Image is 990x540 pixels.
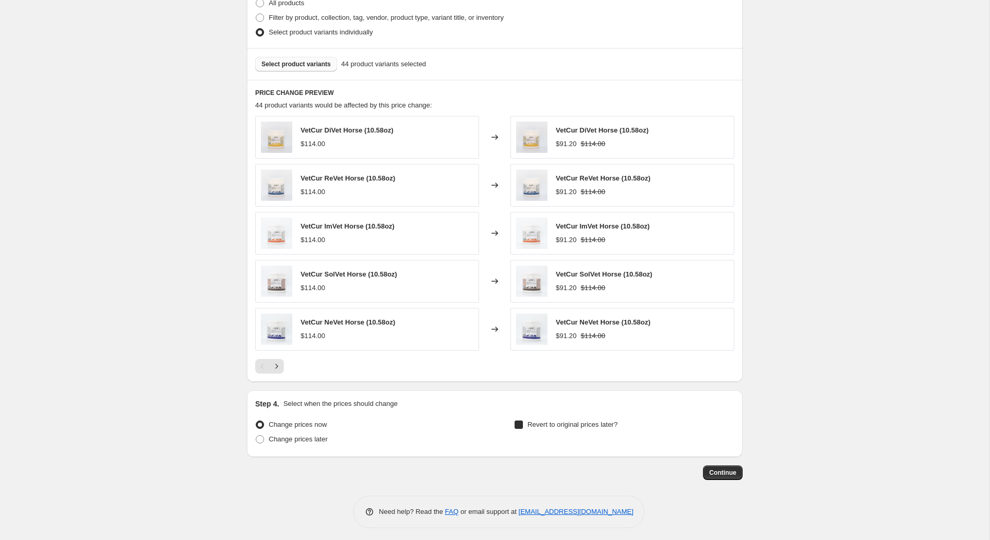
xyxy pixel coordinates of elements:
[255,89,734,97] h6: PRICE CHANGE PREVIEW
[255,101,432,109] span: 44 product variants would be affected by this price change:
[516,122,547,153] img: vetcur-divet-horse-291116_80x.jpg
[556,139,577,149] div: $91.20
[255,57,337,71] button: Select product variants
[379,508,445,515] span: Need help? Read the
[556,235,577,245] div: $91.20
[301,126,393,134] span: VetCur DiVet Horse (10.58oz)
[581,331,605,341] strike: $114.00
[301,222,395,230] span: VetCur ImVet Horse (10.58oz)
[301,283,325,293] div: $114.00
[255,359,284,374] nav: Pagination
[301,174,395,182] span: VetCur ReVet Horse (10.58oz)
[709,469,736,477] span: Continue
[301,187,325,197] div: $114.00
[261,218,292,249] img: vetcur-imvet-horse-735619_80x.jpg
[269,14,504,21] span: Filter by product, collection, tag, vendor, product type, variant title, or inventory
[556,283,577,293] div: $91.20
[269,28,373,36] span: Select product variants individually
[581,283,605,293] strike: $114.00
[519,508,634,515] a: [EMAIL_ADDRESS][DOMAIN_NAME]
[581,235,605,245] strike: $114.00
[556,187,577,197] div: $91.20
[516,170,547,201] img: vetcur-revet-horse-277343_80x.jpg
[269,435,328,443] span: Change prices later
[301,235,325,245] div: $114.00
[516,314,547,345] img: vetcur-nevet-horse-758491_80x.jpg
[581,187,605,197] strike: $114.00
[445,508,459,515] a: FAQ
[556,126,649,134] span: VetCur DiVet Horse (10.58oz)
[581,139,605,149] strike: $114.00
[283,399,398,409] p: Select when the prices should change
[703,465,743,480] button: Continue
[255,399,279,409] h2: Step 4.
[301,331,325,341] div: $114.00
[516,218,547,249] img: vetcur-imvet-horse-735619_80x.jpg
[459,508,519,515] span: or email support at
[556,270,652,278] span: VetCur SolVet Horse (10.58oz)
[556,331,577,341] div: $91.20
[261,314,292,345] img: vetcur-nevet-horse-758491_80x.jpg
[556,174,650,182] span: VetCur ReVet Horse (10.58oz)
[261,170,292,201] img: vetcur-revet-horse-277343_80x.jpg
[261,122,292,153] img: vetcur-divet-horse-291116_80x.jpg
[516,266,547,297] img: vetcur-solvet-horse-831815_80x.jpg
[261,266,292,297] img: vetcur-solvet-horse-831815_80x.jpg
[269,359,284,374] button: Next
[528,421,618,428] span: Revert to original prices later?
[301,270,397,278] span: VetCur SolVet Horse (10.58oz)
[341,59,426,69] span: 44 product variants selected
[301,139,325,149] div: $114.00
[269,421,327,428] span: Change prices now
[556,318,650,326] span: VetCur NeVet Horse (10.58oz)
[261,60,331,68] span: Select product variants
[301,318,395,326] span: VetCur NeVet Horse (10.58oz)
[556,222,650,230] span: VetCur ImVet Horse (10.58oz)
